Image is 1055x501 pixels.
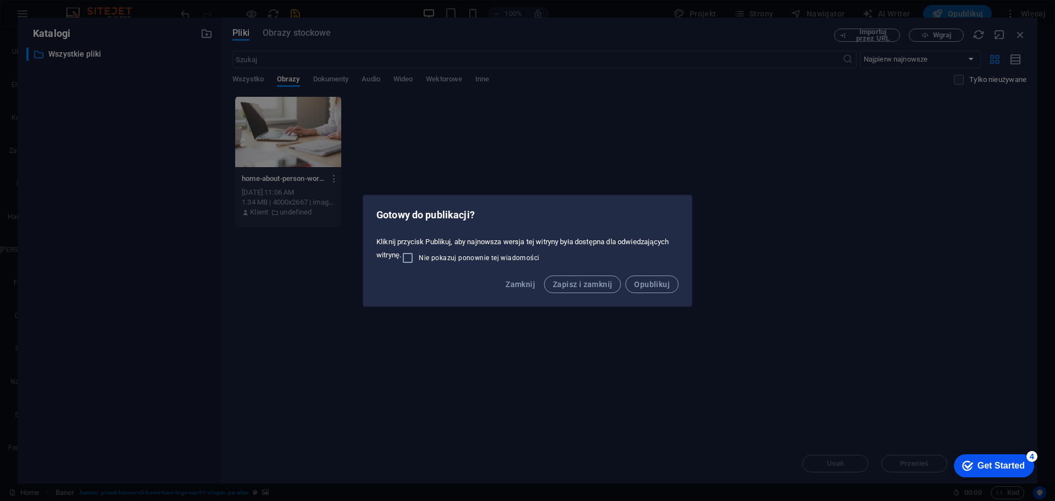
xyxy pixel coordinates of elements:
[81,2,92,13] div: 4
[376,208,679,222] h2: Gotowy do publikacji?
[9,5,89,29] div: Get Started 4 items remaining, 20% complete
[625,276,679,293] button: Opublikuj
[363,233,692,269] div: Kliknij przycisk Publikuj, aby najnowsza wersja tej witryny była dostępna dla odwiedzających witr...
[634,280,670,289] span: Opublikuj
[544,276,621,293] button: Zapisz i zamknij
[506,280,535,289] span: Zamknij
[32,12,80,22] div: Get Started
[501,276,540,293] button: Zamknij
[419,254,539,262] span: Nie pokazuj ponownie tej wiadomości
[553,280,612,289] span: Zapisz i zamknij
